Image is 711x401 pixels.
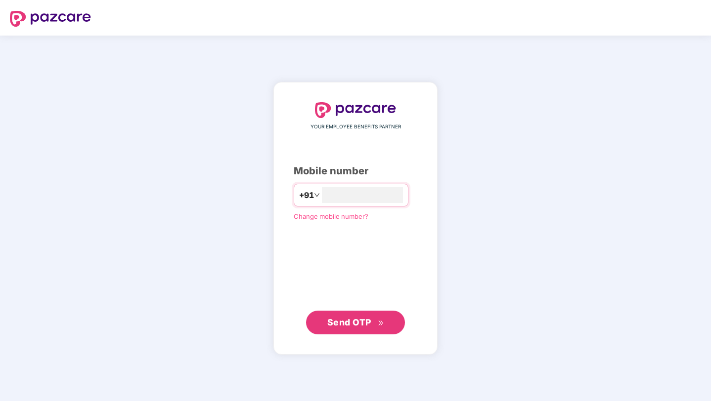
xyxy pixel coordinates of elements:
[10,11,91,27] img: logo
[378,320,384,326] span: double-right
[306,311,405,334] button: Send OTPdouble-right
[314,192,320,198] span: down
[311,123,401,131] span: YOUR EMPLOYEE BENEFITS PARTNER
[294,163,417,179] div: Mobile number
[299,189,314,201] span: +91
[315,102,396,118] img: logo
[327,317,371,327] span: Send OTP
[294,212,368,220] a: Change mobile number?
